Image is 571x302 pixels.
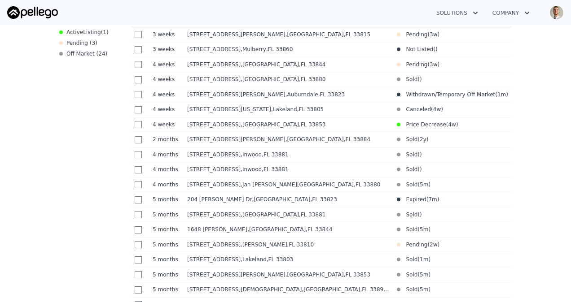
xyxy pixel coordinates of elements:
[428,256,430,263] span: )
[7,6,58,19] img: Pellego
[153,46,180,53] time: 2025-07-29 21:06
[187,151,241,158] span: [STREET_ADDRESS]
[153,211,180,218] time: 2025-03-24 21:11
[437,196,439,203] span: )
[59,50,107,57] div: Off Market ( 24 )
[344,136,370,142] span: , FL 33884
[241,256,297,263] span: , Lakeland
[241,76,329,82] span: , [GEOGRAPHIC_DATA]
[438,241,440,248] span: )
[262,166,288,173] span: , FL 33881
[287,242,314,248] span: , FL 33810
[187,226,247,233] span: 1648 [PERSON_NAME]
[187,106,271,112] span: [STREET_ADDRESS][US_STATE]
[187,211,241,218] span: [STREET_ADDRESS]
[430,61,437,68] time: 2025-07-31 14:52
[285,31,374,38] span: , [GEOGRAPHIC_DATA]
[153,31,180,38] time: 2025-07-29 22:35
[153,181,180,188] time: 2025-04-12 16:05
[400,91,497,98] span: Withdrawn/Temporary Off Market (
[400,136,420,143] span: Sold (
[428,286,430,293] span: )
[83,29,101,35] span: Listing
[400,151,420,158] span: Sold (
[153,151,180,158] time: 2025-04-27 18:40
[187,121,241,128] span: [STREET_ADDRESS]
[153,61,180,68] time: 2025-07-26 18:18
[187,31,285,38] span: [STREET_ADDRESS][PERSON_NAME]
[262,151,288,158] span: , FL 33881
[428,226,430,233] span: )
[241,61,329,68] span: , [GEOGRAPHIC_DATA]
[426,136,429,143] span: )
[400,121,448,128] span: Price Decrease (
[428,196,437,203] time: 2025-02-02 00:00
[400,31,430,38] span: Pending (
[297,106,324,112] span: , FL 33805
[187,91,285,98] span: [STREET_ADDRESS][PERSON_NAME]
[420,286,428,293] time: 2025-04-07 17:56
[430,31,437,38] time: 2025-08-01 13:11
[241,151,292,158] span: , Inwood
[153,106,180,113] time: 2025-07-25 12:41
[299,61,325,68] span: , FL 33844
[400,166,420,173] span: Sold (
[66,29,109,36] span: Active ( 1 )
[153,196,180,203] time: 2025-03-26 12:04
[153,76,180,83] time: 2025-07-25 18:00
[241,46,296,52] span: , Mulberry
[420,151,422,158] span: )
[400,271,420,278] span: Sold (
[420,271,428,278] time: 2025-03-13 20:17
[360,286,387,293] span: , FL 33898
[187,166,241,173] span: [STREET_ADDRESS]
[400,286,420,293] span: Sold (
[153,121,180,128] time: 2025-07-23 13:23
[153,136,180,143] time: 2025-06-19 19:46
[241,242,317,248] span: , [PERSON_NAME]
[153,271,180,278] time: 2025-03-20 17:35
[400,61,430,68] span: Pending (
[344,272,370,278] span: , FL 33853
[271,106,327,112] span: , Lakeland
[241,211,329,218] span: , [GEOGRAPHIC_DATA]
[438,31,440,38] span: )
[428,271,430,278] span: )
[400,256,420,263] span: Sold (
[153,226,180,233] time: 2025-03-24 19:42
[400,226,420,233] span: Sold (
[187,181,241,188] span: [STREET_ADDRESS]
[420,226,428,233] time: 2025-04-03 20:15
[266,46,293,52] span: , FL 33860
[485,5,537,21] button: Company
[187,61,241,68] span: [STREET_ADDRESS]
[448,121,456,128] time: 2025-07-23 00:00
[435,46,438,53] span: )
[420,256,428,263] time: 2025-07-10 12:40
[153,256,180,263] time: 2025-03-22 12:02
[187,256,241,263] span: [STREET_ADDRESS]
[549,5,564,20] img: avatar
[420,76,422,83] span: )
[241,121,329,128] span: , [GEOGRAPHIC_DATA]
[187,136,285,142] span: [STREET_ADDRESS][PERSON_NAME]
[187,242,241,248] span: [STREET_ADDRESS]
[400,76,420,83] span: Sold (
[430,241,437,248] time: 2025-08-08 13:04
[187,196,252,203] span: 204 [PERSON_NAME] Dr
[400,46,435,53] span: Not Listed (
[497,91,506,98] time: 2025-07-17 00:00
[187,76,241,82] span: [STREET_ADDRESS]
[59,39,97,47] div: Pending ( 3 )
[438,61,440,68] span: )
[428,181,430,188] span: )
[153,241,180,248] time: 2025-03-22 18:34
[400,106,433,113] span: Canceled (
[187,46,241,52] span: [STREET_ADDRESS]
[400,241,430,248] span: Pending (
[285,91,348,98] span: , Auburndale
[441,106,443,113] span: )
[433,106,441,113] time: 2025-07-22 00:00
[400,181,420,188] span: Sold (
[456,121,458,128] span: )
